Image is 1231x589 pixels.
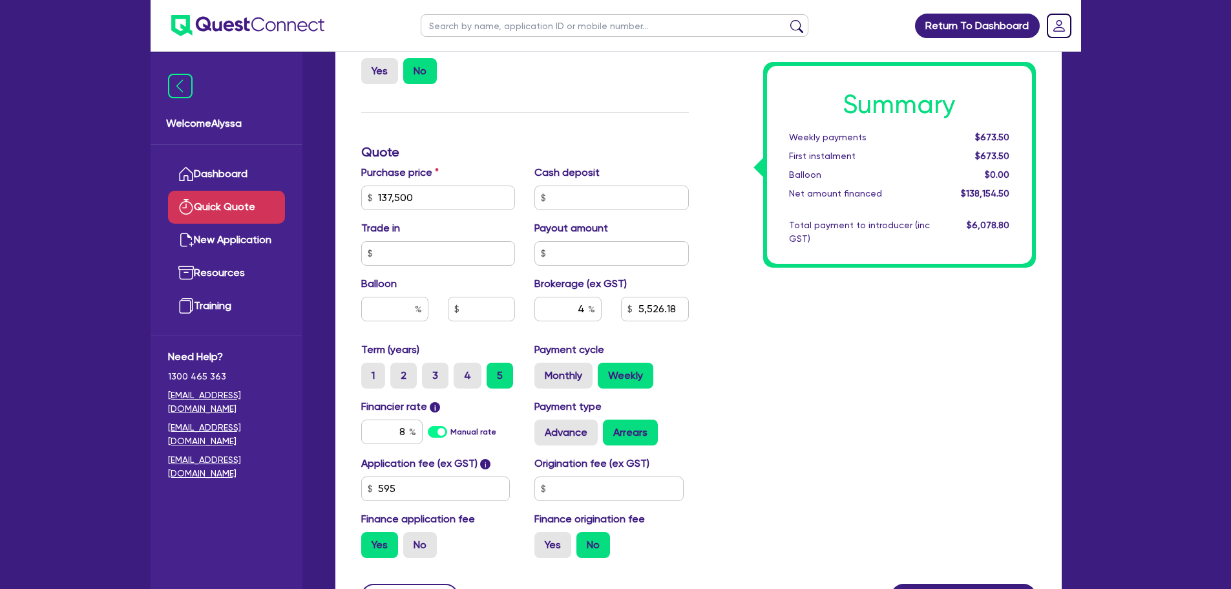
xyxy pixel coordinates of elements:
[168,421,285,448] a: [EMAIL_ADDRESS][DOMAIN_NAME]
[178,232,194,248] img: new-application
[168,453,285,480] a: [EMAIL_ADDRESS][DOMAIN_NAME]
[168,290,285,323] a: Training
[534,165,600,180] label: Cash deposit
[361,363,385,389] label: 1
[534,399,602,414] label: Payment type
[166,116,287,131] span: Welcome Alyssa
[171,15,324,36] img: quest-connect-logo-blue
[534,220,608,236] label: Payout amount
[361,220,400,236] label: Trade in
[603,420,658,445] label: Arrears
[534,276,627,292] label: Brokerage (ex GST)
[422,363,448,389] label: 3
[168,74,193,98] img: icon-menu-close
[779,131,940,144] div: Weekly payments
[975,132,1009,142] span: $673.50
[480,459,490,469] span: i
[534,342,604,358] label: Payment cycle
[361,342,419,358] label: Term (years)
[534,532,571,558] label: Yes
[598,363,653,389] label: Weekly
[975,151,1009,161] span: $673.50
[361,165,439,180] label: Purchase price
[915,14,1040,38] a: Return To Dashboard
[985,169,1009,180] span: $0.00
[178,265,194,281] img: resources
[168,191,285,224] a: Quick Quote
[534,420,598,445] label: Advance
[403,58,437,84] label: No
[421,14,808,37] input: Search by name, application ID or mobile number...
[430,402,440,412] span: i
[361,144,689,160] h3: Quote
[168,370,285,383] span: 1300 465 363
[450,426,496,438] label: Manual rate
[779,168,940,182] div: Balloon
[534,511,645,527] label: Finance origination fee
[361,58,398,84] label: Yes
[361,511,475,527] label: Finance application fee
[390,363,417,389] label: 2
[178,199,194,215] img: quick-quote
[168,158,285,191] a: Dashboard
[361,399,441,414] label: Financier rate
[361,532,398,558] label: Yes
[454,363,481,389] label: 4
[779,187,940,200] div: Net amount financed
[168,389,285,416] a: [EMAIL_ADDRESS][DOMAIN_NAME]
[168,349,285,365] span: Need Help?
[534,456,649,471] label: Origination fee (ex GST)
[1042,9,1076,43] a: Dropdown toggle
[779,219,940,246] div: Total payment to introducer (inc GST)
[168,224,285,257] a: New Application
[534,363,593,389] label: Monthly
[487,363,513,389] label: 5
[361,456,478,471] label: Application fee (ex GST)
[168,257,285,290] a: Resources
[961,188,1009,198] span: $138,154.50
[576,532,610,558] label: No
[178,298,194,314] img: training
[779,149,940,163] div: First instalment
[403,532,437,558] label: No
[789,89,1010,120] h1: Summary
[361,276,397,292] label: Balloon
[967,220,1009,230] span: $6,078.80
